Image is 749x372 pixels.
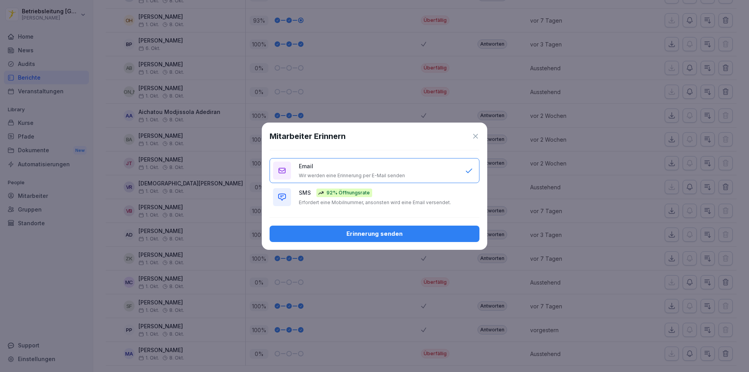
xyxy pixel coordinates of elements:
h1: Mitarbeiter Erinnern [270,130,346,142]
button: Erinnerung senden [270,226,479,242]
p: Erfordert eine Mobilnummer, ansonsten wird eine Email versendet. [299,199,451,206]
p: 92% Öffnungsrate [327,189,370,196]
p: SMS [299,189,311,197]
p: Wir werden eine Erinnerung per E-Mail senden [299,173,405,179]
p: Email [299,162,313,170]
div: Erinnerung senden [276,230,473,238]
